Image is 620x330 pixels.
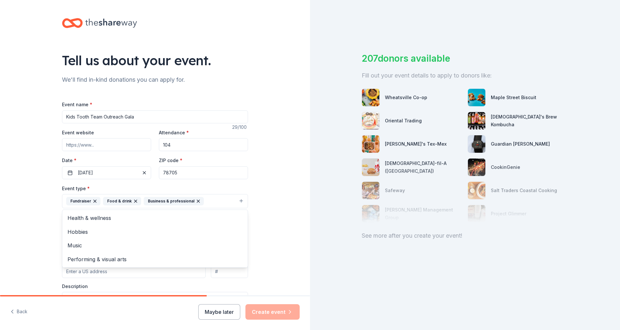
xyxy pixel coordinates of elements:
[144,197,204,205] div: Business & professional
[67,228,243,236] span: Hobbies
[67,214,243,222] span: Health & wellness
[67,241,243,250] span: Music
[62,194,248,208] button: FundraiserFood & drinkBusiness & professional
[67,255,243,263] span: Performing & visual arts
[62,210,248,268] div: FundraiserFood & drinkBusiness & professional
[66,197,100,205] div: Fundraiser
[103,197,141,205] div: Food & drink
